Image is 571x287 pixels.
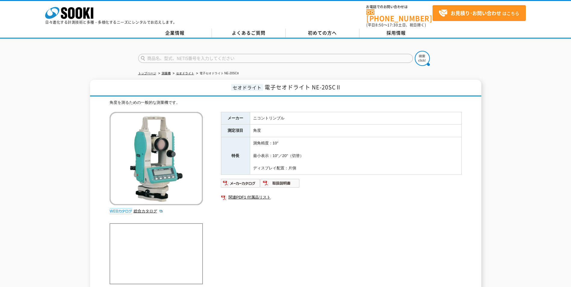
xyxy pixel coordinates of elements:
[260,182,300,187] a: 取扱説明書
[433,5,526,21] a: お見積り･お問い合わせはこちら
[134,209,163,213] a: 総合カタログ
[221,112,250,125] th: メーカー
[286,29,359,38] a: 初めての方へ
[110,100,462,106] div: 角度を測るための一般的な測量機です。
[195,70,239,77] li: 電子セオドライト NE-20SCⅡ
[260,178,300,188] img: 取扱説明書
[308,29,337,36] span: 初めての方へ
[212,29,286,38] a: よくあるご質問
[250,137,461,175] td: 測角精度：10″ 最小表示：10″／20″（切替） ディスプレイ配置：片側
[221,193,462,201] a: 関連PDF1 付属品リスト
[110,112,203,205] img: 電子セオドライト NE-20SCⅡ
[387,22,398,28] span: 17:30
[231,84,263,91] span: セオドライト
[138,54,413,63] input: 商品名、型式、NETIS番号を入力してください
[366,22,426,28] span: (平日 ～ 土日、祝日除く)
[138,72,156,75] a: トップページ
[110,208,132,214] img: webカタログ
[359,29,433,38] a: 採用情報
[138,29,212,38] a: 企業情報
[439,9,519,18] span: はこちら
[265,83,341,91] span: 電子セオドライト NE-20SCⅡ
[451,9,501,17] strong: お見積り･お問い合わせ
[221,182,260,187] a: メーカーカタログ
[221,137,250,175] th: 特長
[415,51,430,66] img: btn_search.png
[375,22,384,28] span: 8:50
[366,9,433,22] a: [PHONE_NUMBER]
[221,125,250,137] th: 測定項目
[45,20,177,24] p: 日々進化する計測技術と多種・多様化するニーズにレンタルでお応えします。
[221,178,260,188] img: メーカーカタログ
[366,5,433,9] span: お電話でのお問い合わせは
[176,72,194,75] a: セオドライト
[250,112,461,125] td: ニコントリンブル
[162,72,171,75] a: 測量機
[250,125,461,137] td: 角度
